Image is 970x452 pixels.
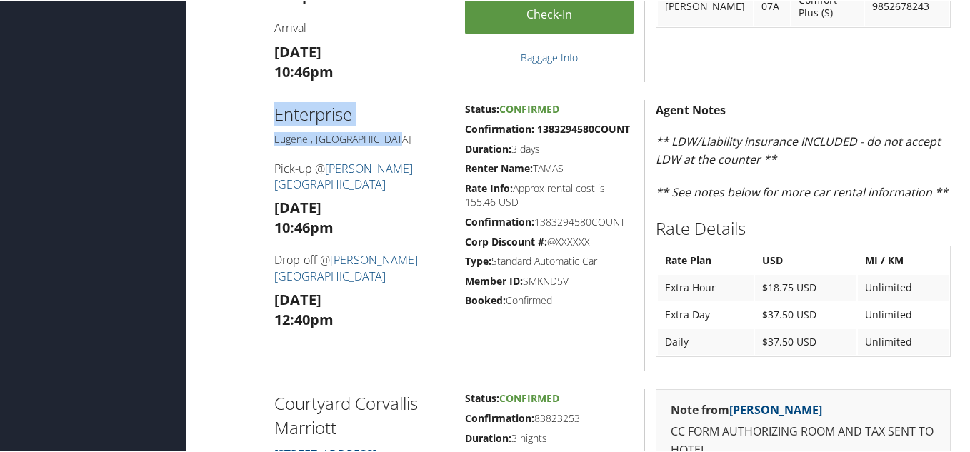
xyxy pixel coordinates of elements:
th: USD [755,246,856,272]
td: $18.75 USD [755,273,856,299]
h5: Standard Automatic Car [465,253,634,267]
h2: Enterprise [274,101,444,125]
td: $37.50 USD [755,301,856,326]
strong: Agent Notes [656,101,726,116]
h5: SMKND5V [465,273,634,287]
h2: Courtyard Corvallis Marriott [274,390,444,438]
td: Extra Day [658,301,754,326]
h5: 1383294580COUNT [465,214,634,228]
strong: Confirmation: [465,410,534,423]
strong: [DATE] [274,41,321,60]
td: Unlimited [858,273,949,299]
h4: Drop-off @ [274,251,444,283]
a: Baggage Info [521,49,578,63]
em: ** See notes below for more car rental information ** [656,183,948,199]
strong: Booked: [465,292,506,306]
a: [PERSON_NAME][GEOGRAPHIC_DATA] [274,159,413,191]
em: ** LDW/Liability insurance INCLUDED - do not accept LDW at the counter ** [656,132,941,166]
td: Unlimited [858,328,949,353]
th: Rate Plan [658,246,754,272]
h2: Rate Details [656,215,951,239]
strong: [DATE] [274,288,321,308]
strong: 10:46pm [274,61,334,80]
strong: 10:46pm [274,216,334,236]
h5: TAMAS [465,160,634,174]
strong: Status: [465,390,499,403]
td: Unlimited [858,301,949,326]
strong: Member ID: [465,273,523,286]
h5: 3 nights [465,430,634,444]
strong: Type: [465,253,491,266]
strong: Confirmation: 1383294580COUNT [465,121,630,134]
strong: Confirmation: [465,214,534,227]
h5: Confirmed [465,292,634,306]
h4: Pick-up @ [274,159,444,191]
a: [PERSON_NAME] [729,401,822,416]
span: Confirmed [499,101,559,114]
strong: Note from [671,401,822,416]
td: Daily [658,328,754,353]
strong: Duration: [465,141,511,154]
h5: Approx rental cost is 155.46 USD [465,180,634,208]
strong: Status: [465,101,499,114]
th: MI / KM [858,246,949,272]
td: $37.50 USD [755,328,856,353]
strong: Renter Name: [465,160,533,174]
strong: Corp Discount #: [465,233,547,247]
h4: Arrival [274,19,444,34]
strong: 12:40pm [274,308,334,328]
strong: Duration: [465,430,511,443]
td: Extra Hour [658,273,754,299]
span: Confirmed [499,390,559,403]
h5: 3 days [465,141,634,155]
h5: Eugene , [GEOGRAPHIC_DATA] [274,131,444,145]
strong: [DATE] [274,196,321,216]
strong: Rate Info: [465,180,513,194]
a: [PERSON_NAME][GEOGRAPHIC_DATA] [274,251,418,282]
h5: 83823253 [465,410,634,424]
h5: @XXXXXX [465,233,634,248]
